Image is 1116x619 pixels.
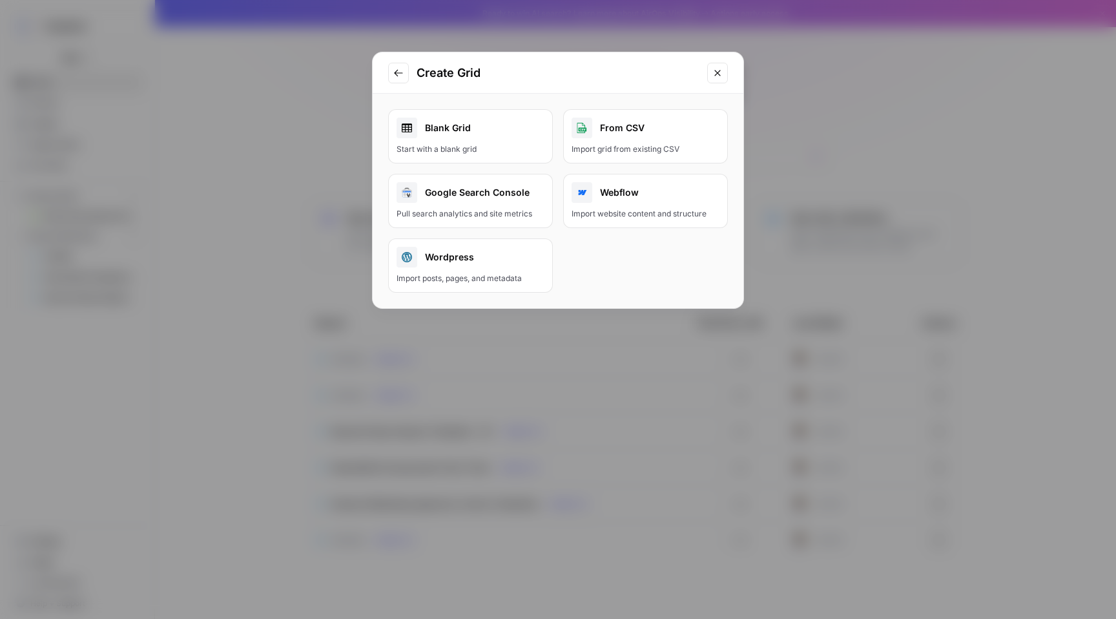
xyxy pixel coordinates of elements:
[397,273,544,284] div: Import posts, pages, and metadata
[388,238,553,293] button: WordpressImport posts, pages, and metadata
[563,174,728,228] button: WebflowImport website content and structure
[572,143,719,155] div: Import grid from existing CSV
[572,118,719,138] div: From CSV
[417,64,699,82] h2: Create Grid
[388,174,553,228] button: Google Search ConsolePull search analytics and site metrics
[563,109,728,163] button: From CSVImport grid from existing CSV
[397,247,544,268] div: Wordpress
[397,182,544,203] div: Google Search Console
[572,182,719,203] div: Webflow
[397,143,544,155] div: Start with a blank grid
[707,63,728,83] button: Close modal
[388,63,409,83] button: Go to previous step
[572,208,719,220] div: Import website content and structure
[397,208,544,220] div: Pull search analytics and site metrics
[388,109,553,163] a: Blank GridStart with a blank grid
[397,118,544,138] div: Blank Grid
